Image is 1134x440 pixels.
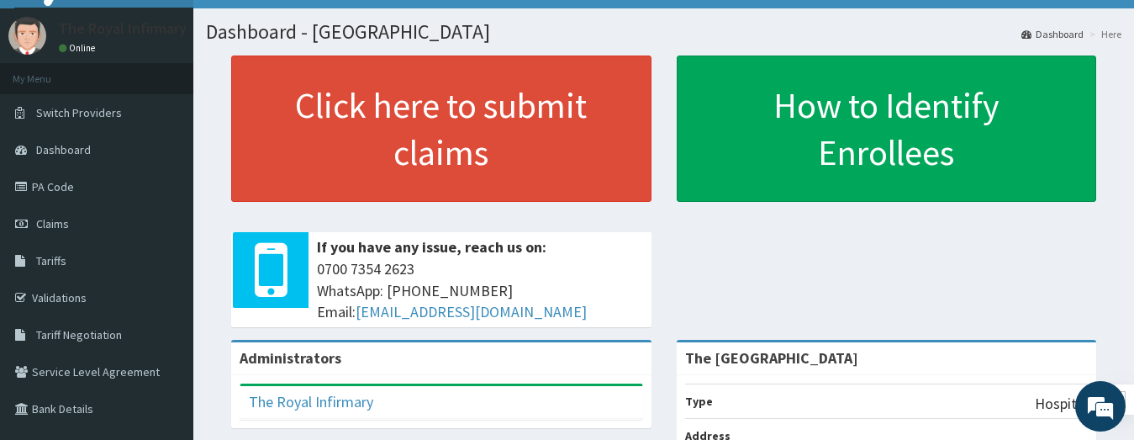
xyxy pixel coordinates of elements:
a: The Royal Infirmary [249,392,373,411]
span: Tariff Negotiation [36,327,122,342]
p: Hospital [1035,393,1088,415]
a: [EMAIL_ADDRESS][DOMAIN_NAME] [356,302,587,321]
a: Online [59,42,99,54]
a: How to Identify Enrollees [677,56,1097,202]
li: Here [1085,27,1121,41]
a: Click here to submit claims [231,56,651,202]
span: Claims [36,216,69,231]
span: 0700 7354 2623 WhatsApp: [PHONE_NUMBER] Email: [317,258,643,323]
span: Tariffs [36,253,66,268]
a: Dashboard [1021,27,1084,41]
img: User Image [8,17,46,55]
span: Dashboard [36,142,91,157]
span: Switch Providers [36,105,122,120]
p: The Royal Infirmary [59,21,187,36]
b: Administrators [240,348,341,368]
h1: Dashboard - [GEOGRAPHIC_DATA] [206,21,1121,43]
b: Type [685,394,713,409]
b: If you have any issue, reach us on: [317,237,546,257]
strong: The [GEOGRAPHIC_DATA] [685,348,858,368]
